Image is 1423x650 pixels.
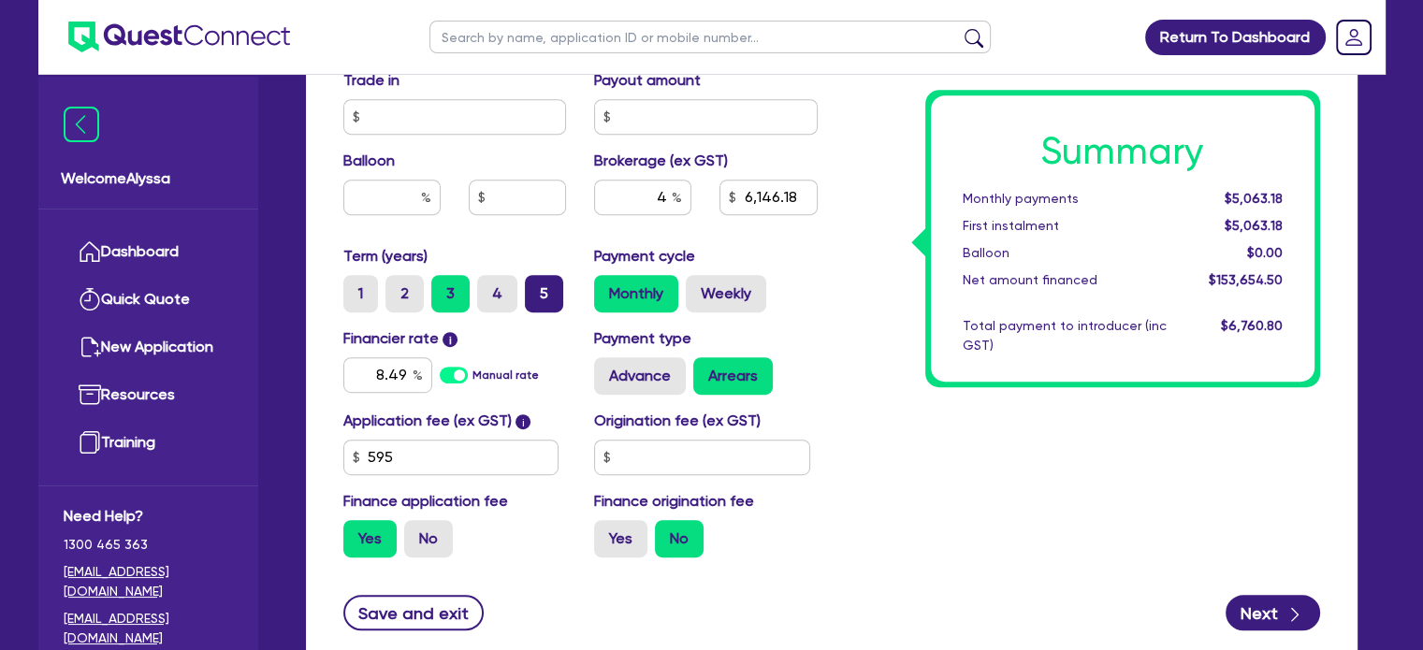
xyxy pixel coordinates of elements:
[343,275,378,312] label: 1
[693,357,773,395] label: Arrears
[949,189,1181,209] div: Monthly payments
[385,275,424,312] label: 2
[594,520,647,557] label: Yes
[64,505,233,527] span: Need Help?
[686,275,766,312] label: Weekly
[1224,218,1282,233] span: $5,063.18
[64,419,233,467] a: Training
[68,22,290,52] img: quest-connect-logo-blue
[949,316,1181,355] div: Total payment to introducer (inc GST)
[64,276,233,324] a: Quick Quote
[79,288,101,311] img: quick-quote
[594,245,695,267] label: Payment cycle
[64,562,233,601] a: [EMAIL_ADDRESS][DOMAIN_NAME]
[515,414,530,429] span: i
[655,520,704,557] label: No
[1224,191,1282,206] span: $5,063.18
[79,336,101,358] img: new-application
[343,327,458,350] label: Financier rate
[949,216,1181,236] div: First instalment
[1145,20,1326,55] a: Return To Dashboard
[594,275,678,312] label: Monthly
[594,69,701,92] label: Payout amount
[64,324,233,371] a: New Application
[64,371,233,419] a: Resources
[64,107,99,142] img: icon-menu-close
[61,167,236,190] span: Welcome Alyssa
[431,275,470,312] label: 3
[429,21,991,53] input: Search by name, application ID or mobile number...
[79,431,101,454] img: training
[64,609,233,648] a: [EMAIL_ADDRESS][DOMAIN_NAME]
[963,129,1283,174] h1: Summary
[1208,272,1282,287] span: $153,654.50
[1220,318,1282,333] span: $6,760.80
[79,383,101,406] img: resources
[594,150,728,172] label: Brokerage (ex GST)
[64,228,233,276] a: Dashboard
[594,327,691,350] label: Payment type
[949,243,1181,263] div: Balloon
[594,357,686,395] label: Advance
[443,332,457,347] span: i
[343,520,397,557] label: Yes
[343,490,508,513] label: Finance application fee
[949,270,1181,290] div: Net amount financed
[1246,245,1282,260] span: $0.00
[64,535,233,555] span: 1300 465 363
[343,150,395,172] label: Balloon
[472,367,539,383] label: Manual rate
[594,490,754,513] label: Finance origination fee
[343,245,428,267] label: Term (years)
[525,275,563,312] label: 5
[343,410,512,432] label: Application fee (ex GST)
[477,275,517,312] label: 4
[343,69,399,92] label: Trade in
[1226,595,1320,630] button: Next
[594,410,761,432] label: Origination fee (ex GST)
[1329,13,1378,62] a: Dropdown toggle
[343,595,485,630] button: Save and exit
[404,520,453,557] label: No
